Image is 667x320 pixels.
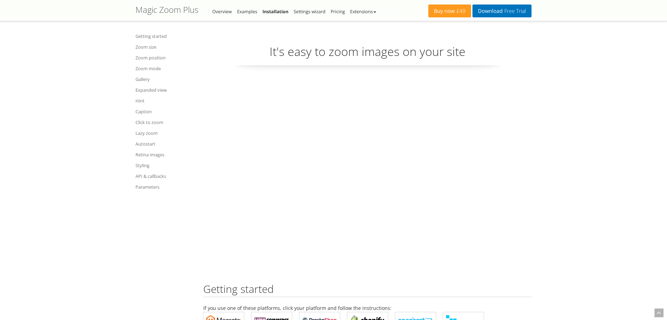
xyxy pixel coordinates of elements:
[135,107,195,116] a: Caption
[472,5,532,17] a: DownloadFree Trial
[135,43,195,51] a: Zoom size
[135,183,195,191] a: Parameters
[135,86,195,94] a: Expanded view
[331,8,345,15] a: Pricing
[135,97,195,105] a: Hint
[135,150,195,159] a: Retina images
[135,118,195,126] a: Click to zoom
[135,129,195,137] a: Lazy zoom
[135,32,195,40] a: Getting started
[503,8,526,14] span: Free Trial
[212,8,232,15] a: Overview
[455,8,466,14] span: £49
[135,5,198,14] h1: Magic Zoom Plus
[135,54,195,62] a: Zoom position
[135,75,195,83] a: Gallery
[203,283,532,297] h2: Getting started
[262,8,288,15] a: Installation
[428,5,471,17] a: Buy now£49
[237,8,257,15] a: Examples
[203,43,532,65] p: It's easy to zoom images on your site
[294,8,326,15] a: Settings wizard
[135,172,195,180] a: API & callbacks
[135,140,195,148] a: Autostart
[350,8,376,15] a: Extensions
[135,161,195,170] a: Styling
[135,64,195,73] a: Zoom mode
